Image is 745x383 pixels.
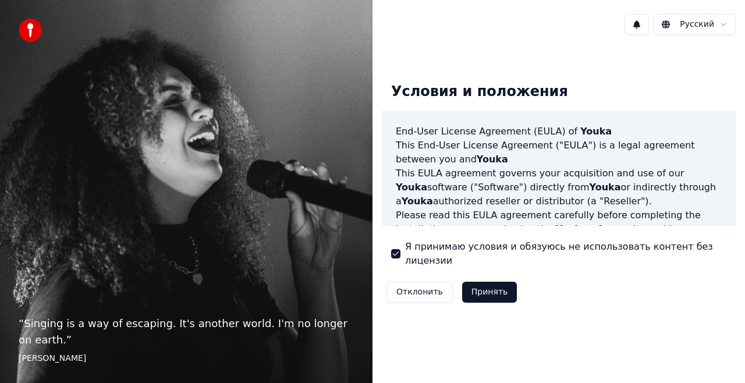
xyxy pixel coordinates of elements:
span: Youka [477,154,508,165]
span: Youka [396,182,427,193]
button: Отклонить [386,282,453,303]
span: Youka [590,182,621,193]
span: Youka [402,196,433,207]
img: youka [19,19,42,42]
p: “ Singing is a way of escaping. It's another world. I'm no longer on earth. ” [19,315,354,348]
h3: End-User License Agreement (EULA) of [396,125,722,139]
button: Принять [462,282,517,303]
div: Условия и положения [382,73,577,111]
p: This EULA agreement governs your acquisition and use of our software ("Software") directly from o... [396,166,722,208]
footer: [PERSON_NAME] [19,353,354,364]
p: This End-User License Agreement ("EULA") is a legal agreement between you and [396,139,722,166]
p: Please read this EULA agreement carefully before completing the installation process and using th... [396,208,722,264]
span: Youka [556,224,587,235]
label: Я принимаю условия и обязуюсь не использовать контент без лицензии [405,240,726,268]
span: Youka [580,126,612,137]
